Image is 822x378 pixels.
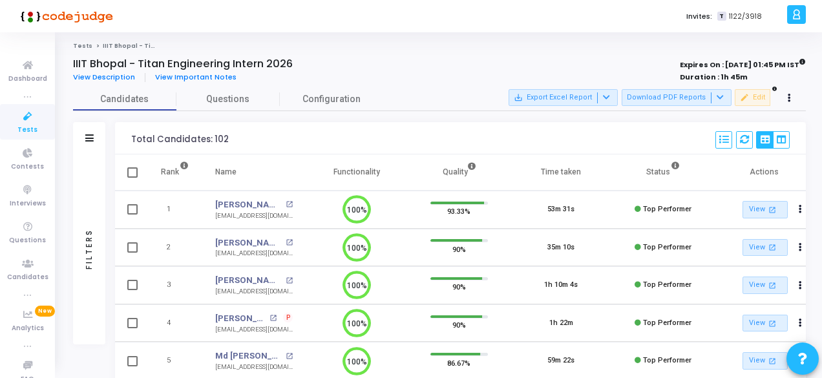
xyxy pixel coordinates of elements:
span: Questions [9,235,46,246]
mat-icon: open_in_new [767,242,778,253]
span: Top Performer [643,280,691,289]
span: IIIT Bhopal - Titan Engineering Intern 2026 [103,42,240,50]
span: Top Performer [643,356,691,364]
div: Filters [83,178,95,320]
a: View [743,201,788,218]
th: Rank [147,154,202,191]
a: View Description [73,73,145,81]
h4: IIIT Bhopal - Titan Engineering Intern 2026 [73,58,293,70]
div: 59m 22s [547,355,574,366]
span: View Important Notes [155,72,237,82]
button: Actions [792,314,810,332]
span: 90% [452,319,466,331]
mat-icon: open_in_new [286,277,293,284]
mat-icon: open_in_new [269,315,277,322]
button: Actions [792,238,810,257]
div: [EMAIL_ADDRESS][DOMAIN_NAME] [215,287,293,297]
div: View Options [756,131,790,149]
span: Contests [11,162,44,173]
span: 93.33% [447,205,470,218]
div: [EMAIL_ADDRESS][DOMAIN_NAME] [215,362,293,372]
img: logo [16,3,113,29]
span: P [286,313,291,323]
a: View [743,352,788,370]
td: 4 [147,304,202,342]
mat-icon: open_in_new [286,239,293,246]
button: Actions [792,277,810,295]
div: [EMAIL_ADDRESS][DOMAIN_NAME] [215,325,293,335]
button: Download PDF Reports [622,89,732,106]
div: Total Candidates: 102 [131,134,229,145]
span: 86.67% [447,356,470,369]
span: Top Performer [643,319,691,327]
div: [EMAIL_ADDRESS][DOMAIN_NAME] [215,249,293,258]
strong: Duration : 1h 45m [680,72,748,82]
span: 1122/3918 [729,11,762,22]
a: View Important Notes [145,73,246,81]
div: 53m 31s [547,204,574,215]
span: Analytics [12,323,44,334]
th: Actions [714,154,816,191]
div: Name [215,165,237,179]
a: View [743,277,788,294]
div: 1h 10m 4s [544,280,578,291]
td: 1 [147,191,202,229]
a: [PERSON_NAME] [215,198,282,211]
div: [EMAIL_ADDRESS][DOMAIN_NAME] [215,211,293,221]
label: Invites: [686,11,712,22]
span: Candidates [7,272,48,283]
button: Actions [792,201,810,219]
a: [PERSON_NAME] [215,274,282,287]
th: Status [612,154,714,191]
mat-icon: edit [740,93,749,102]
span: View Description [73,72,135,82]
div: 35m 10s [547,242,574,253]
mat-icon: open_in_new [767,280,778,291]
a: Md [PERSON_NAME] [215,350,282,362]
button: Edit [735,89,770,106]
span: Dashboard [8,74,47,85]
th: Functionality [306,154,408,191]
button: Export Excel Report [509,89,618,106]
a: View [743,239,788,257]
span: Candidates [73,92,176,106]
span: Configuration [302,92,361,106]
span: 90% [452,280,466,293]
span: T [717,12,726,21]
nav: breadcrumb [73,42,806,50]
mat-icon: open_in_new [767,318,778,329]
div: Time taken [541,165,581,179]
a: Tests [73,42,92,50]
mat-icon: save_alt [514,93,523,102]
th: Quality [408,154,510,191]
span: Top Performer [643,205,691,213]
mat-icon: open_in_new [286,353,293,360]
mat-icon: open_in_new [286,201,293,208]
a: [PERSON_NAME] [215,236,282,249]
mat-icon: open_in_new [767,204,778,215]
span: Interviews [10,198,46,209]
strong: Expires On : [DATE] 01:45 PM IST [680,56,806,70]
span: New [35,306,55,317]
span: Top Performer [643,243,691,251]
span: Questions [176,92,280,106]
span: Tests [17,125,37,136]
span: 90% [452,242,466,255]
a: [PERSON_NAME] [215,312,266,325]
td: 3 [147,266,202,304]
mat-icon: open_in_new [767,355,778,366]
td: 2 [147,229,202,267]
div: 1h 22m [549,318,573,329]
a: View [743,315,788,332]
